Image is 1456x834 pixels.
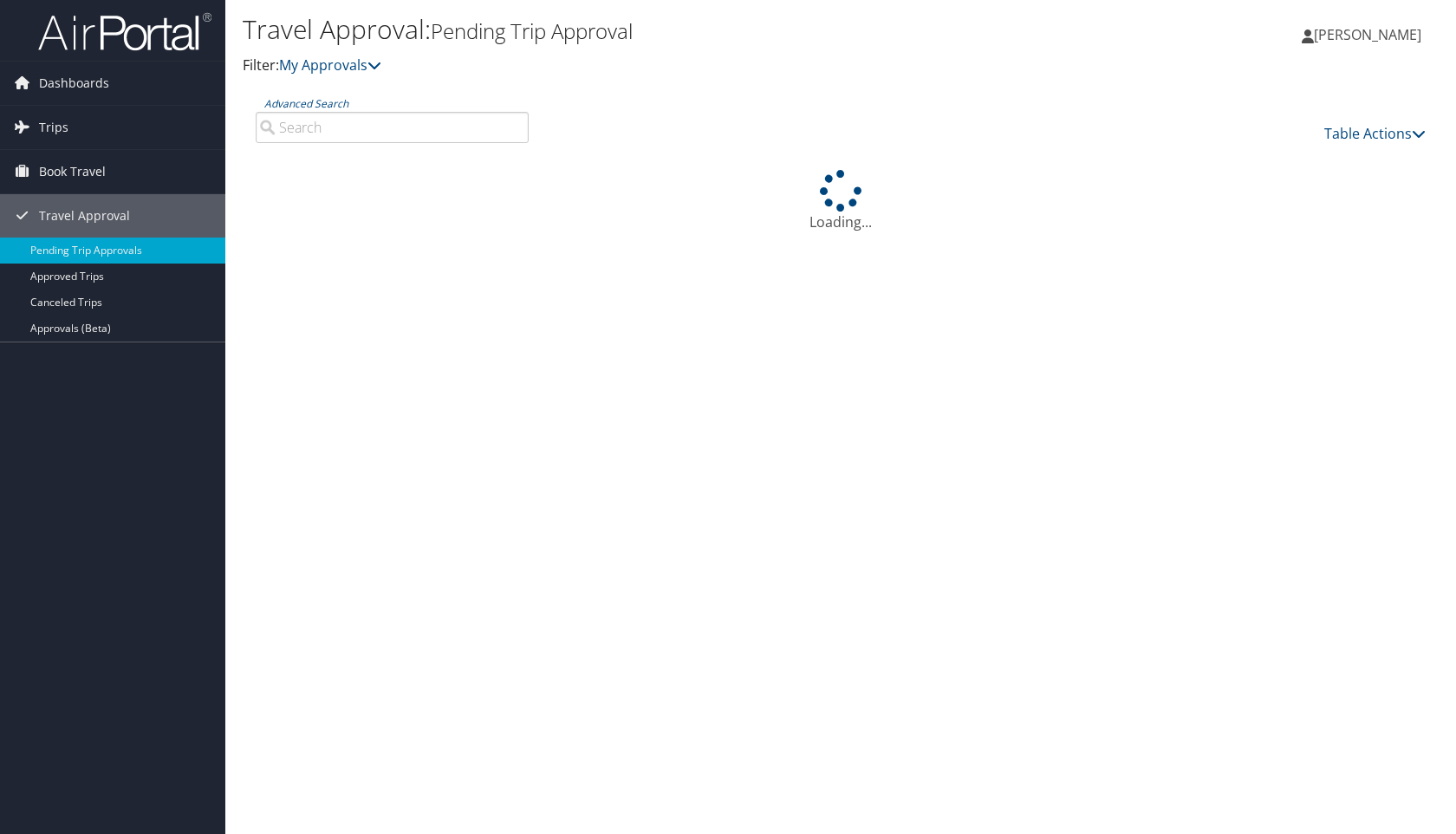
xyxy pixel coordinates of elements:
[39,62,109,105] span: Dashboards
[38,11,211,52] img: airportal-logo.png
[256,112,529,143] input: Advanced Search
[431,16,633,45] small: Pending Trip Approval
[1314,25,1421,44] span: [PERSON_NAME]
[1324,124,1426,143] a: Table Actions
[1302,9,1439,61] a: [PERSON_NAME]
[279,55,381,75] a: My Approvals
[39,194,130,238] span: Travel Approval
[243,170,1439,232] div: Loading...
[264,96,348,111] a: Advanced Search
[39,150,106,193] span: Book Travel
[39,106,68,149] span: Trips
[243,11,1040,48] h1: Travel Approval:
[243,55,1040,77] p: Filter:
